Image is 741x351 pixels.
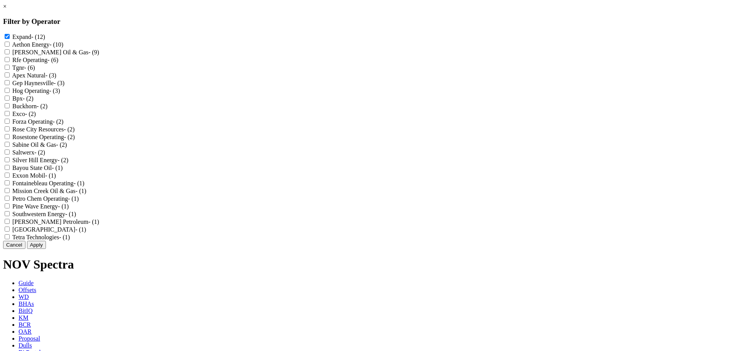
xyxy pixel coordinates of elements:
span: BHAs [19,301,34,307]
span: OAR [19,328,32,335]
span: KM [19,314,29,321]
span: - (2) [64,134,75,140]
label: Buckhorn [12,103,47,109]
span: - (2) [34,149,45,156]
label: Southwestern Energy [12,211,76,217]
span: - (9) [88,49,99,55]
span: - (2) [52,118,63,125]
label: Fontainebleau Operating [12,180,85,186]
label: [GEOGRAPHIC_DATA] [12,226,86,233]
span: - (1) [59,234,70,240]
span: - (1) [88,218,99,225]
span: - (2) [23,95,34,102]
span: - (6) [24,64,35,71]
span: - (3) [54,80,64,86]
label: Rose City Resources [12,126,74,133]
label: Tetra Technologies [12,234,70,240]
a: × [3,3,7,10]
span: - (1) [45,172,56,179]
button: Apply [27,241,46,249]
span: Guide [19,280,34,286]
label: [PERSON_NAME] Petroleum [12,218,99,225]
label: Petro Chem Operating [12,195,79,202]
label: Apex Natural [12,72,56,79]
label: Forza Operating [12,118,63,125]
span: - (2) [56,141,67,148]
label: Expand [12,34,45,40]
label: Mission Creek Oil & Gas [12,188,86,194]
label: Bpx [12,95,34,102]
span: - (2) [58,157,68,163]
h3: Filter by Operator [3,17,738,26]
label: Rosestone Operating [12,134,75,140]
label: Bayou State Oil [12,165,63,171]
label: Exco [12,111,36,117]
label: Exxon Mobil [12,172,56,179]
label: Silver Hill Energy [12,157,68,163]
label: Sabine Oil & Gas [12,141,67,148]
span: - (1) [65,211,76,217]
span: - (3) [49,87,60,94]
span: - (2) [64,126,74,133]
label: Tgnr [12,64,35,71]
span: - (1) [74,180,85,186]
button: Cancel [3,241,25,249]
span: - (1) [76,188,86,194]
label: Hog Operating [12,87,60,94]
span: Offsets [19,287,36,293]
span: Proposal [19,335,40,342]
span: - (10) [49,41,63,48]
h1: NOV Spectra [3,257,738,272]
label: Rfe Operating [12,57,58,63]
span: - (1) [52,165,63,171]
span: Dulls [19,342,32,349]
span: - (1) [68,195,79,202]
label: Gep Haynesville [12,80,64,86]
span: BitIQ [19,307,32,314]
span: - (3) [46,72,56,79]
span: - (1) [58,203,69,210]
span: - (12) [31,34,45,40]
label: [PERSON_NAME] Oil & Gas [12,49,99,55]
span: - (2) [37,103,47,109]
label: Saltwerx [12,149,45,156]
span: - (1) [75,226,86,233]
label: Pine Wave Energy [12,203,69,210]
span: BCR [19,321,31,328]
label: Aethon Energy [12,41,63,48]
span: - (6) [47,57,58,63]
span: WD [19,294,29,300]
span: - (2) [25,111,36,117]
